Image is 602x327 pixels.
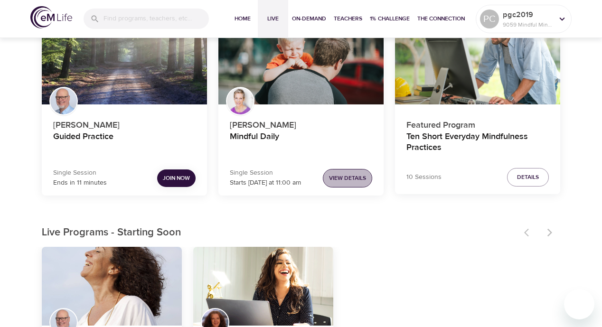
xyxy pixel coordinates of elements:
button: Thoughts are Not Facts [42,247,182,326]
span: The Connection [417,14,465,24]
p: Single Session [230,168,301,178]
button: Details [507,168,549,187]
p: Live Programs - Starting Soon [42,225,518,241]
button: Join Now [157,169,196,187]
p: Starts [DATE] at 11:00 am [230,178,301,188]
input: Find programs, teachers, etc... [103,9,209,29]
span: Details [517,172,539,182]
iframe: Button to launch messaging window [564,289,594,319]
button: View Details [323,169,372,187]
span: View Details [329,173,366,183]
span: Home [231,14,254,24]
button: Ten Short Everyday Mindfulness Practices [395,12,560,105]
button: Mindful Daily [218,12,384,105]
span: 1% Challenge [370,14,410,24]
p: [PERSON_NAME] [53,115,196,131]
p: Featured Program [406,115,549,131]
span: Teachers [334,14,362,24]
img: logo [30,6,72,28]
h4: Guided Practice [53,131,196,154]
button: Guided Practice [42,12,207,105]
p: pgc2019 [503,9,553,20]
span: On-Demand [292,14,326,24]
div: PC [480,9,499,28]
p: 9059 Mindful Minutes [503,20,553,29]
p: [PERSON_NAME] [230,115,372,131]
button: Skills to Thrive in Anxious Times [193,247,333,326]
h4: Ten Short Everyday Mindfulness Practices [406,131,549,154]
h4: Mindful Daily [230,131,372,154]
p: Ends in 11 minutes [53,178,107,188]
p: 10 Sessions [406,172,442,182]
p: Single Session [53,168,107,178]
span: Live [262,14,284,24]
span: Join Now [163,173,190,183]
